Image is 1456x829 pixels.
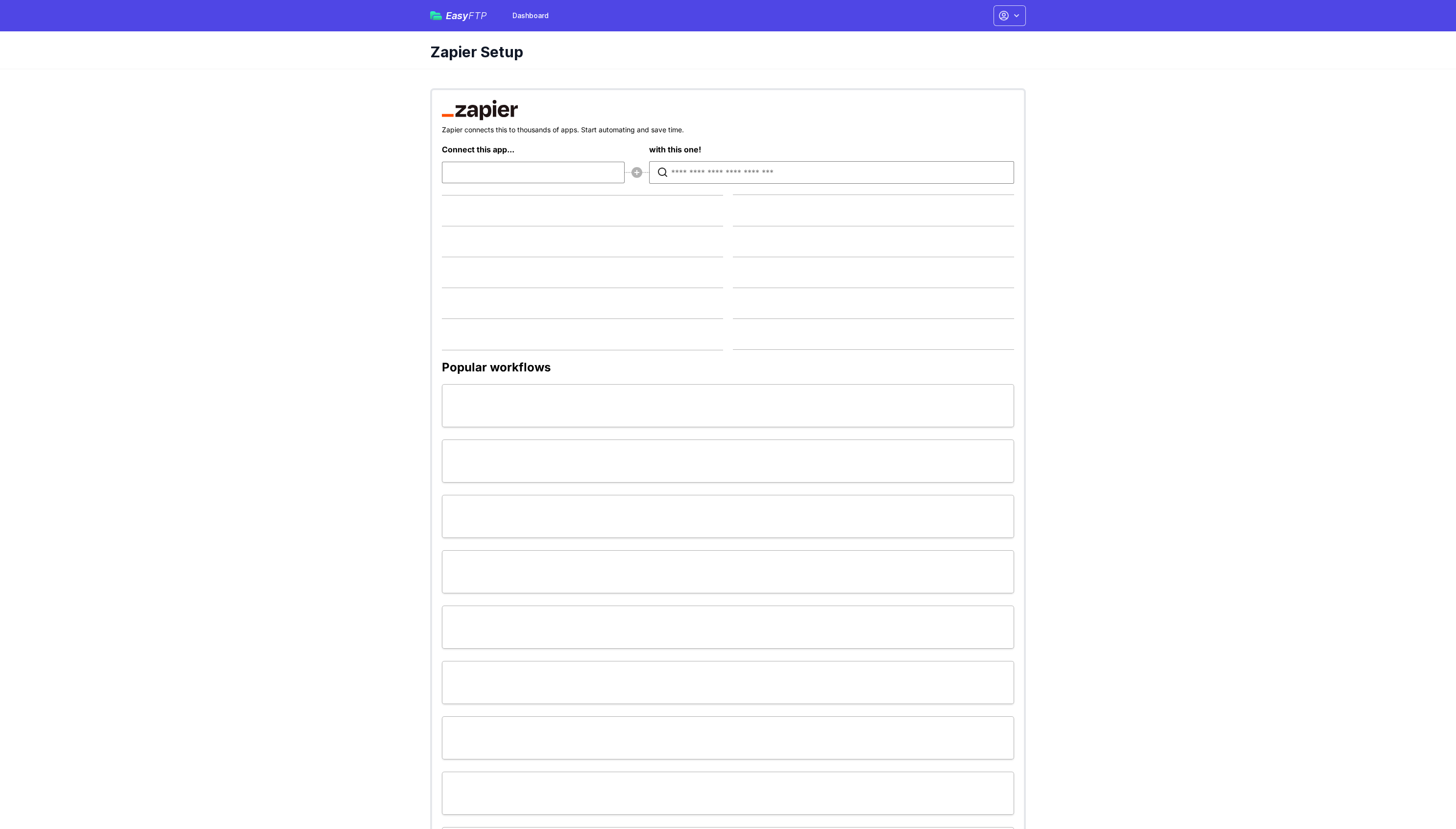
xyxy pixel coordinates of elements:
[507,7,555,24] a: Dashboard
[446,11,487,21] span: Easy
[468,10,487,22] span: FTP
[430,11,442,20] img: easyftp_logo.png
[430,11,487,21] a: EasyFTP
[430,43,1018,61] h1: Zapier Setup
